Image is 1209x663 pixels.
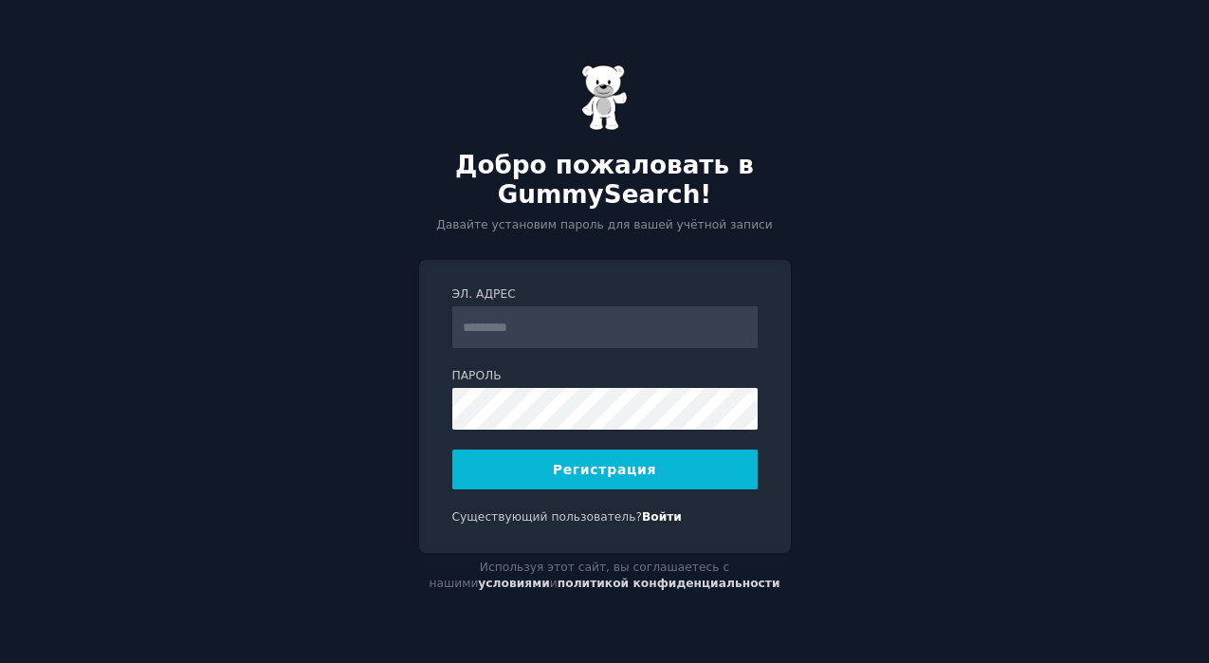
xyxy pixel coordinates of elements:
ya-tr-span: Эл. адрес [452,287,516,301]
ya-tr-span: Существующий пользователь? [452,510,642,524]
ya-tr-span: Пароль [452,369,502,382]
ya-tr-span: и [550,577,558,590]
a: политикой конфиденциальности [558,577,780,590]
ya-tr-span: Используя этот сайт, вы соглашаетесь с нашими [429,561,729,591]
ya-tr-span: Добро пожаловать в GummySearch! [455,151,754,210]
button: Регистрация [452,450,758,489]
ya-tr-span: Давайте установим пароль для вашей учётной записи [436,218,773,231]
a: условиями [478,577,549,590]
ya-tr-span: Регистрация [553,462,657,477]
a: Войти [642,510,682,524]
img: Мармеладный Мишка [581,64,629,131]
